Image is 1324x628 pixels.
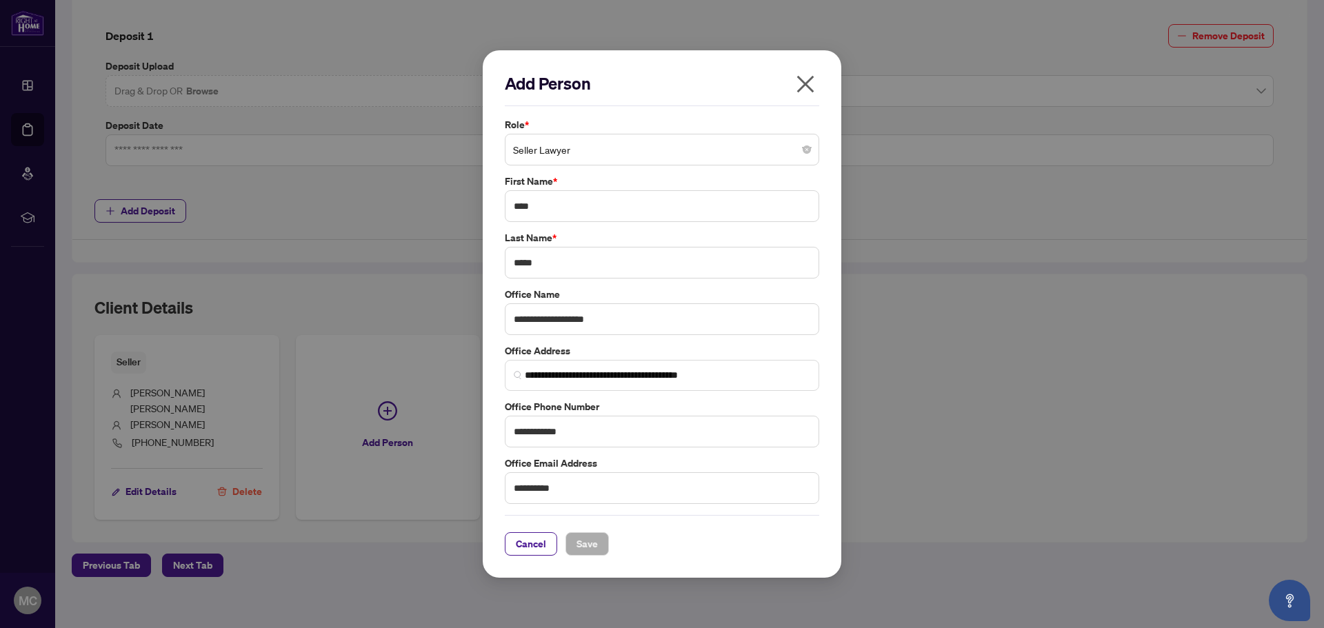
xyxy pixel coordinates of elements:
span: Cancel [516,533,546,555]
label: Office Email Address [505,456,819,471]
label: Office Phone Number [505,399,819,414]
label: Office Address [505,343,819,358]
label: Role [505,117,819,132]
label: First Name [505,174,819,189]
span: close [794,73,816,95]
h2: Add Person [505,72,819,94]
span: Seller Lawyer [513,136,811,163]
button: Cancel [505,532,557,556]
label: Last Name [505,230,819,245]
label: Office Name [505,287,819,302]
button: Open asap [1269,580,1310,621]
img: search_icon [514,371,522,379]
button: Save [565,532,609,556]
span: close-circle [803,145,811,154]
